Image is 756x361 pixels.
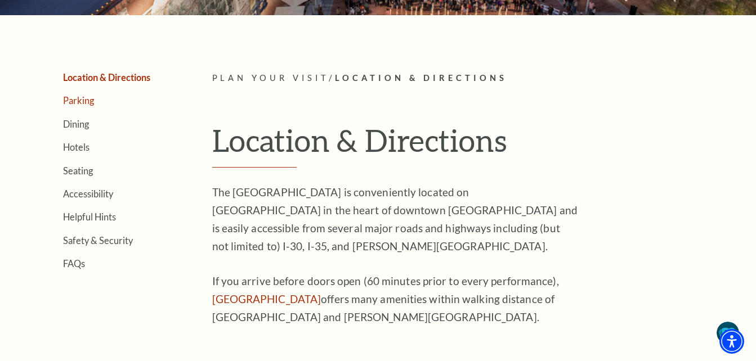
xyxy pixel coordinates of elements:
[63,235,133,246] a: Safety & Security
[63,211,116,222] a: Helpful Hints
[63,165,93,176] a: Seating
[63,258,85,269] a: FAQs
[63,119,89,129] a: Dining
[63,72,150,83] a: Location & Directions
[63,188,113,199] a: Accessibility
[212,183,578,255] p: The [GEOGRAPHIC_DATA] is conveniently located on [GEOGRAPHIC_DATA] in the heart of downtown [GEOG...
[212,292,321,305] a: Sundance Square - open in a new tab
[719,329,744,354] div: Accessibility Menu
[212,272,578,326] p: If you arrive before doors open (60 minutes prior to every performance), offers many amenities wi...
[212,73,329,83] span: Plan Your Visit
[335,73,507,83] span: Location & Directions
[212,122,727,168] h1: Location & Directions
[63,142,90,152] a: Hotels
[212,71,727,85] p: /
[63,95,94,106] a: Parking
